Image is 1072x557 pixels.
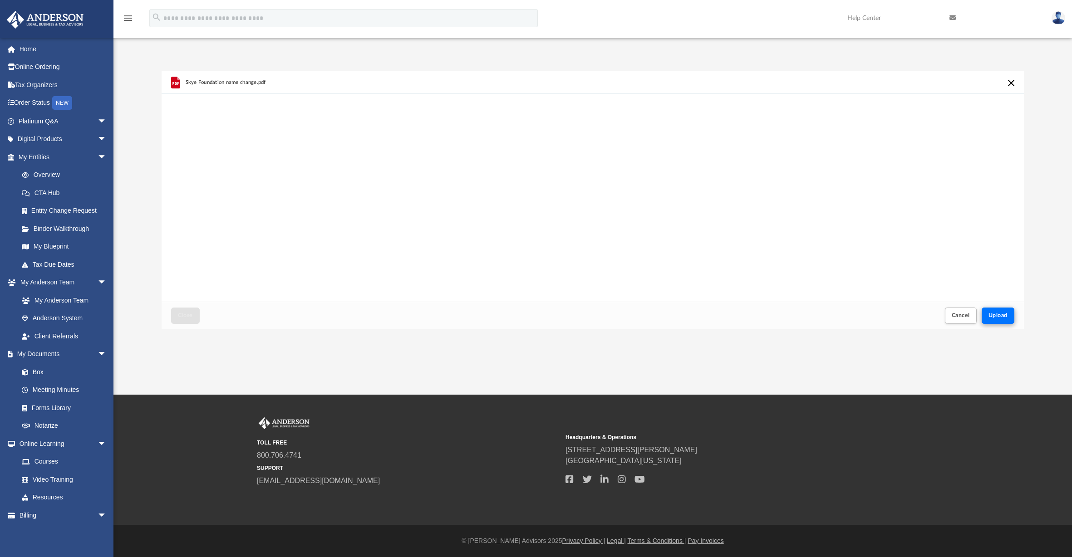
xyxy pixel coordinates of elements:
[1052,11,1065,24] img: User Pic
[13,255,120,274] a: Tax Due Dates
[566,446,697,454] a: [STREET_ADDRESS][PERSON_NAME]
[98,435,116,453] span: arrow_drop_down
[566,433,868,441] small: Headquarters & Operations
[628,537,686,544] a: Terms & Conditions |
[171,308,199,323] button: Close
[13,470,111,489] a: Video Training
[113,536,1072,546] div: © [PERSON_NAME] Advisors 2025
[6,435,116,453] a: Online Learningarrow_drop_down
[162,71,1024,329] div: Upload
[98,506,116,525] span: arrow_drop_down
[13,220,120,238] a: Binder Walkthrough
[13,238,116,256] a: My Blueprint
[566,457,682,464] a: [GEOGRAPHIC_DATA][US_STATE]
[13,327,116,345] a: Client Referrals
[123,13,133,24] i: menu
[13,453,116,471] a: Courses
[6,130,120,148] a: Digital Productsarrow_drop_down
[6,112,120,130] a: Platinum Q&Aarrow_drop_down
[6,58,120,76] a: Online Ordering
[988,313,1008,318] span: Upload
[13,399,111,417] a: Forms Library
[4,11,86,29] img: Anderson Advisors Platinum Portal
[13,417,116,435] a: Notarize
[6,40,120,58] a: Home
[13,489,116,507] a: Resources
[13,309,116,327] a: Anderson System
[52,96,72,110] div: NEW
[6,148,120,166] a: My Entitiesarrow_drop_down
[257,464,559,472] small: SUPPORT
[13,363,111,381] a: Box
[13,381,116,399] a: Meeting Minutes
[98,345,116,364] span: arrow_drop_down
[6,274,116,292] a: My Anderson Teamarrow_drop_down
[6,524,120,542] a: Events Calendar
[688,537,723,544] a: Pay Invoices
[6,345,116,363] a: My Documentsarrow_drop_down
[178,313,192,318] span: Close
[257,451,301,459] a: 800.706.4741
[162,71,1024,302] div: grid
[98,130,116,149] span: arrow_drop_down
[123,17,133,24] a: menu
[562,537,605,544] a: Privacy Policy |
[1006,78,1017,88] button: Cancel this upload
[98,112,116,131] span: arrow_drop_down
[257,477,380,484] a: [EMAIL_ADDRESS][DOMAIN_NAME]
[185,79,266,85] span: Skye Foundation name change.pdf
[607,537,626,544] a: Legal |
[6,506,120,524] a: Billingarrow_drop_down
[13,202,120,220] a: Entity Change Request
[982,308,1014,323] button: Upload
[13,184,120,202] a: CTA Hub
[257,417,311,429] img: Anderson Advisors Platinum Portal
[98,274,116,292] span: arrow_drop_down
[98,148,116,166] span: arrow_drop_down
[152,12,162,22] i: search
[952,313,970,318] span: Cancel
[257,439,559,447] small: TOLL FREE
[13,166,120,184] a: Overview
[6,94,120,112] a: Order StatusNEW
[13,291,111,309] a: My Anderson Team
[945,308,977,323] button: Cancel
[6,76,120,94] a: Tax Organizers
